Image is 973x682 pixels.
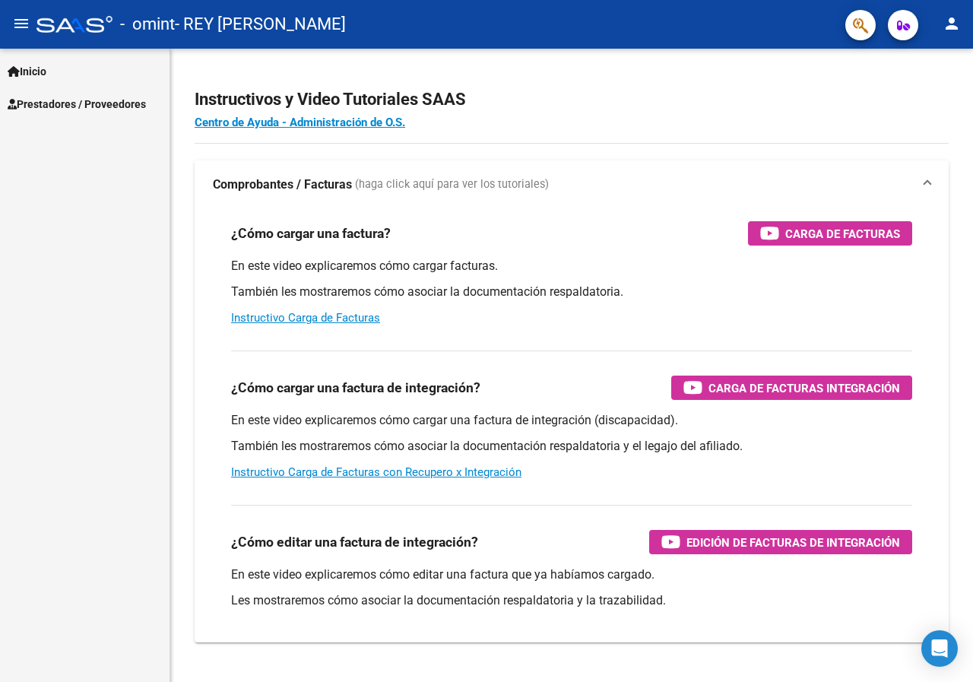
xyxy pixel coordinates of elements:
[231,284,912,300] p: También les mostraremos cómo asociar la documentación respaldatoria.
[195,209,949,642] div: Comprobantes / Facturas (haga click aquí para ver los tutoriales)
[175,8,346,41] span: - REY [PERSON_NAME]
[195,160,949,209] mat-expansion-panel-header: Comprobantes / Facturas (haga click aquí para ver los tutoriales)
[231,311,380,325] a: Instructivo Carga de Facturas
[8,63,46,80] span: Inicio
[231,223,391,244] h3: ¿Cómo cargar una factura?
[686,533,900,552] span: Edición de Facturas de integración
[231,258,912,274] p: En este video explicaremos cómo cargar facturas.
[231,566,912,583] p: En este video explicaremos cómo editar una factura que ya habíamos cargado.
[231,531,478,553] h3: ¿Cómo editar una factura de integración?
[195,85,949,114] h2: Instructivos y Video Tutoriales SAAS
[213,176,352,193] strong: Comprobantes / Facturas
[671,376,912,400] button: Carga de Facturas Integración
[231,592,912,609] p: Les mostraremos cómo asociar la documentación respaldatoria y la trazabilidad.
[231,465,521,479] a: Instructivo Carga de Facturas con Recupero x Integración
[649,530,912,554] button: Edición de Facturas de integración
[748,221,912,246] button: Carga de Facturas
[231,377,480,398] h3: ¿Cómo cargar una factura de integración?
[355,176,549,193] span: (haga click aquí para ver los tutoriales)
[921,630,958,667] div: Open Intercom Messenger
[120,8,175,41] span: - omint
[12,14,30,33] mat-icon: menu
[785,224,900,243] span: Carga de Facturas
[943,14,961,33] mat-icon: person
[195,116,405,129] a: Centro de Ayuda - Administración de O.S.
[708,379,900,398] span: Carga de Facturas Integración
[8,96,146,113] span: Prestadores / Proveedores
[231,438,912,455] p: También les mostraremos cómo asociar la documentación respaldatoria y el legajo del afiliado.
[231,412,912,429] p: En este video explicaremos cómo cargar una factura de integración (discapacidad).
